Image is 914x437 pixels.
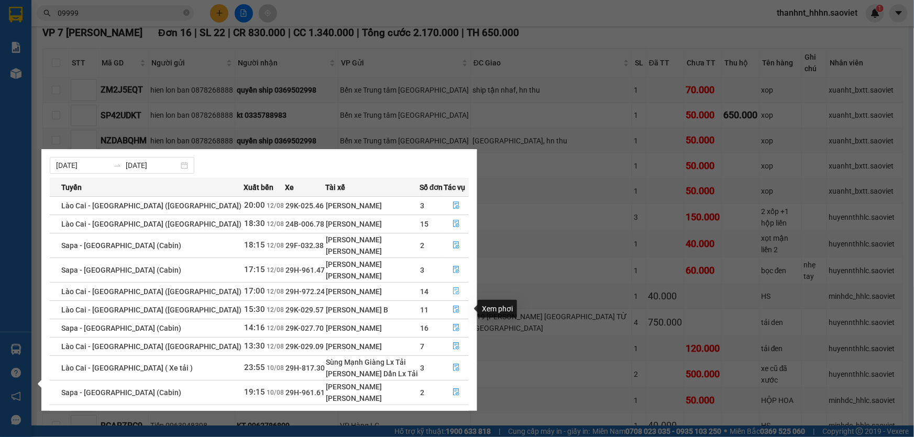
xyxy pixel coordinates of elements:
span: Lào Cai - [GEOGRAPHIC_DATA] ([GEOGRAPHIC_DATA]) [61,287,241,296]
h2: I589MFA1 [6,61,84,78]
input: Từ ngày [56,160,109,171]
span: 15:30 [244,305,265,314]
span: file-done [453,220,460,228]
span: Sapa - [GEOGRAPHIC_DATA] (Cabin) [61,241,181,250]
span: Lào Cai - [GEOGRAPHIC_DATA] ([GEOGRAPHIC_DATA]) [61,201,241,210]
span: file-done [453,306,460,314]
span: Lào Cai - [GEOGRAPHIC_DATA] ([GEOGRAPHIC_DATA]) [61,306,241,314]
span: 12/08 [267,202,284,209]
span: 2 [420,388,424,397]
span: Tác vụ [444,182,465,193]
span: 10/08 [267,364,284,372]
span: 29K-027.70 [285,324,324,332]
span: 14 [420,287,428,296]
div: [PERSON_NAME] [326,322,419,334]
div: Xem phơi [478,300,517,318]
span: 12/08 [267,220,284,228]
img: logo.jpg [6,8,58,61]
span: file-done [453,342,460,351]
span: 12/08 [267,343,284,350]
span: 17:15 [244,265,265,274]
span: 12/08 [267,288,284,295]
span: Tuyến [61,182,82,193]
span: 29H-817.30 [285,364,325,372]
button: file-done [444,384,468,401]
button: file-done [444,338,468,355]
span: Sapa - [GEOGRAPHIC_DATA] (Cabin) [61,324,181,332]
span: 18:15 [244,240,265,250]
button: file-done [444,360,468,376]
span: Lào Cai - [GEOGRAPHIC_DATA] ( Xe tải ) [61,364,193,372]
span: Sapa - [GEOGRAPHIC_DATA] (Cabin) [61,266,181,274]
span: Sapa - [GEOGRAPHIC_DATA] (Cabin) [61,388,181,397]
span: file-done [453,388,460,397]
span: 18:30 [244,219,265,228]
div: [PERSON_NAME] [326,234,419,245]
span: 29K-025.46 [285,201,324,210]
span: 11 [420,306,428,314]
div: [PERSON_NAME] [326,218,419,230]
button: file-done [444,197,468,214]
span: 12/08 [267,266,284,274]
span: 29F-032.38 [285,241,324,250]
button: file-done [444,216,468,232]
button: file-done [444,320,468,337]
span: 12/08 [267,306,284,313]
button: file-done [444,301,468,318]
div: [PERSON_NAME] [326,341,419,352]
span: 12/08 [267,324,284,332]
div: [PERSON_NAME] [326,381,419,393]
div: [PERSON_NAME] Dần Lx Tải [326,368,419,379]
span: file-done [453,201,460,210]
span: 29H-972.24 [285,287,325,296]
span: swap-right [113,161,122,170]
span: 29H-961.61 [285,388,325,397]
div: [PERSON_NAME] [326,245,419,257]
div: [PERSON_NAME] [326,259,419,270]
span: 24B-006.78 [285,220,324,228]
div: [PERSON_NAME] [326,200,419,211]
span: 29K-029.09 [285,342,324,351]
span: 20:00 [244,200,265,210]
span: 3 [420,201,424,210]
span: 14:16 [244,323,265,332]
span: 19:15 [244,387,265,397]
span: 7 [420,342,424,351]
div: Sùng Mạnh Giàng Lx Tải [326,356,419,368]
span: 3 [420,266,424,274]
span: Số đơn [420,182,443,193]
span: to [113,161,122,170]
span: 15 [420,220,428,228]
span: 17:00 [244,286,265,296]
span: 29K-029.57 [285,306,324,314]
span: file-done [453,241,460,250]
span: Xuất bến [244,182,273,193]
span: 16 [420,324,428,332]
button: file-done [444,237,468,254]
span: 3 [420,364,424,372]
span: file-done [453,266,460,274]
input: Đến ngày [126,160,179,171]
span: Xe [285,182,294,193]
span: 10/08 [267,389,284,396]
span: 13:30 [244,341,265,351]
span: Tài xế [326,182,346,193]
div: [PERSON_NAME] [326,393,419,404]
div: [PERSON_NAME] [326,270,419,282]
span: 29H-961.47 [285,266,325,274]
h2: VP Nhận: VP Hàng LC [55,61,253,127]
span: file-done [453,287,460,296]
span: 23:55 [244,363,265,372]
b: [DOMAIN_NAME] [140,8,253,26]
b: Sao Việt [63,25,128,42]
span: 2 [420,241,424,250]
div: [PERSON_NAME] B [326,304,419,316]
button: file-done [444,262,468,278]
div: [PERSON_NAME] [326,286,419,297]
span: file-done [453,324,460,332]
span: Lào Cai - [GEOGRAPHIC_DATA] ([GEOGRAPHIC_DATA]) [61,220,241,228]
button: file-done [444,283,468,300]
span: Lào Cai - [GEOGRAPHIC_DATA] ([GEOGRAPHIC_DATA]) [61,342,241,351]
span: file-done [453,364,460,372]
span: 12/08 [267,242,284,249]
